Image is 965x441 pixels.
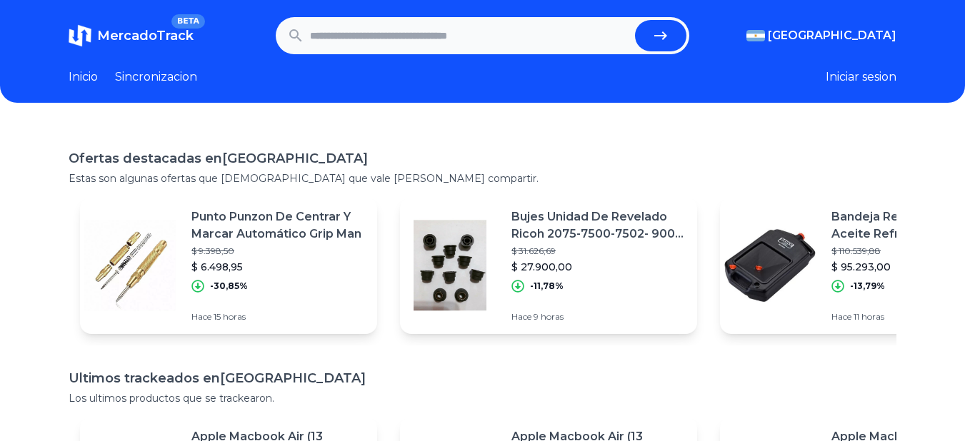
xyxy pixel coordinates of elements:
[511,245,686,257] p: $ 31.626,69
[511,311,686,323] p: Hace 9 horas
[400,197,697,334] a: Featured imageBujes Unidad De Revelado Ricoh 2075-7500-7502- 9002 B0653069$ 31.626,69$ 27.900,00-...
[191,260,366,274] p: $ 6.498,95
[80,197,377,334] a: Featured imagePunto Punzon De Centrar Y Marcar Automático Grip Man$ 9.398,50$ 6.498,95-30,85%Hace...
[826,69,896,86] button: Iniciar sesion
[768,27,896,44] span: [GEOGRAPHIC_DATA]
[746,27,896,44] button: [GEOGRAPHIC_DATA]
[69,148,896,168] h1: Ofertas destacadas en [GEOGRAPHIC_DATA]
[115,69,197,86] a: Sincronizacion
[191,208,366,243] p: Punto Punzon De Centrar Y Marcar Automático Grip Man
[210,280,248,292] p: -30,85%
[171,14,205,29] span: BETA
[69,24,194,47] a: MercadoTrackBETA
[191,245,366,257] p: $ 9.398,50
[400,216,500,315] img: Featured image
[720,216,820,315] img: Featured image
[746,30,765,41] img: Argentina
[69,171,896,186] p: Estas son algunas ofertas que [DEMOGRAPHIC_DATA] que vale [PERSON_NAME] compartir.
[69,368,896,388] h1: Ultimos trackeados en [GEOGRAPHIC_DATA]
[97,28,194,44] span: MercadoTrack
[850,280,885,292] p: -13,79%
[69,24,91,47] img: MercadoTrack
[511,208,686,243] p: Bujes Unidad De Revelado Ricoh 2075-7500-7502- 9002 B0653069
[511,260,686,274] p: $ 27.900,00
[530,280,564,292] p: -11,78%
[69,391,896,405] p: Los ultimos productos que se trackearon.
[69,69,98,86] a: Inicio
[80,216,180,315] img: Featured image
[191,311,366,323] p: Hace 15 horas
